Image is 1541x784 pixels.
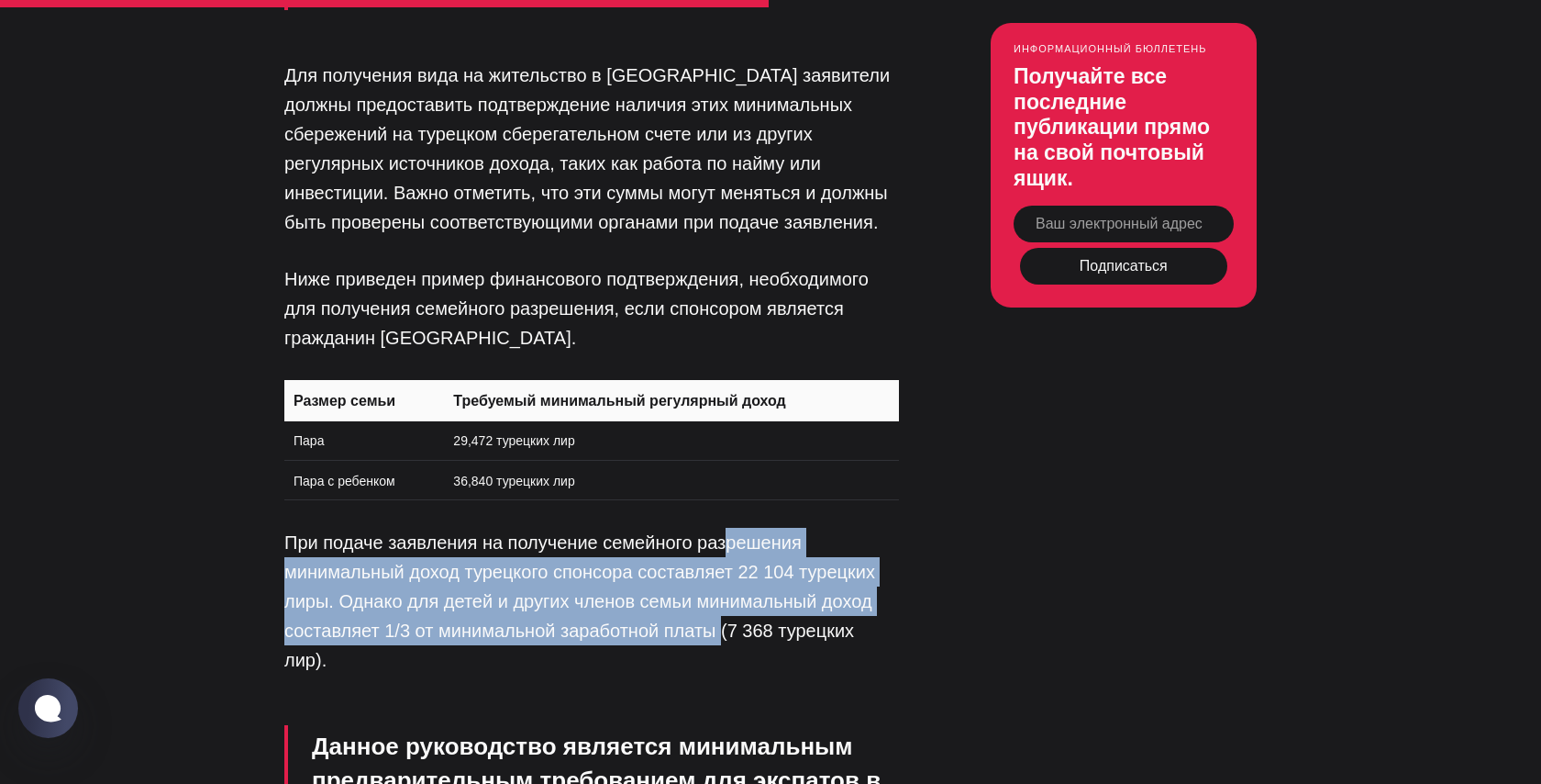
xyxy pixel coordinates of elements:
[294,433,324,448] font: Пара
[1080,259,1168,274] font: Подписаться
[284,532,875,670] font: При подаче заявления на получение семейного разрешения минимальный доход турецкого спонсора соста...
[1014,206,1234,242] input: Ваш электронный адрес
[294,393,395,409] font: Размер семьи
[284,65,890,232] font: Для получения вида на жительство в [GEOGRAPHIC_DATA] заявители должны предоставить подтверждение ...
[1020,249,1227,286] button: Подписаться
[453,473,574,487] font: 36,840 турецких лир
[453,433,574,448] font: 29,472 турецких лир
[453,393,785,409] font: Требуемый минимальный регулярный доход
[294,473,395,487] font: Пара с ребенком
[284,269,869,348] font: Ниже приведен пример финансового подтверждения, необходимого для получения семейного разрешения, ...
[1014,65,1210,190] font: Получайте все последние публикации прямо на свой почтовый ящик.
[1014,44,1207,55] font: Информационный бюллетень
